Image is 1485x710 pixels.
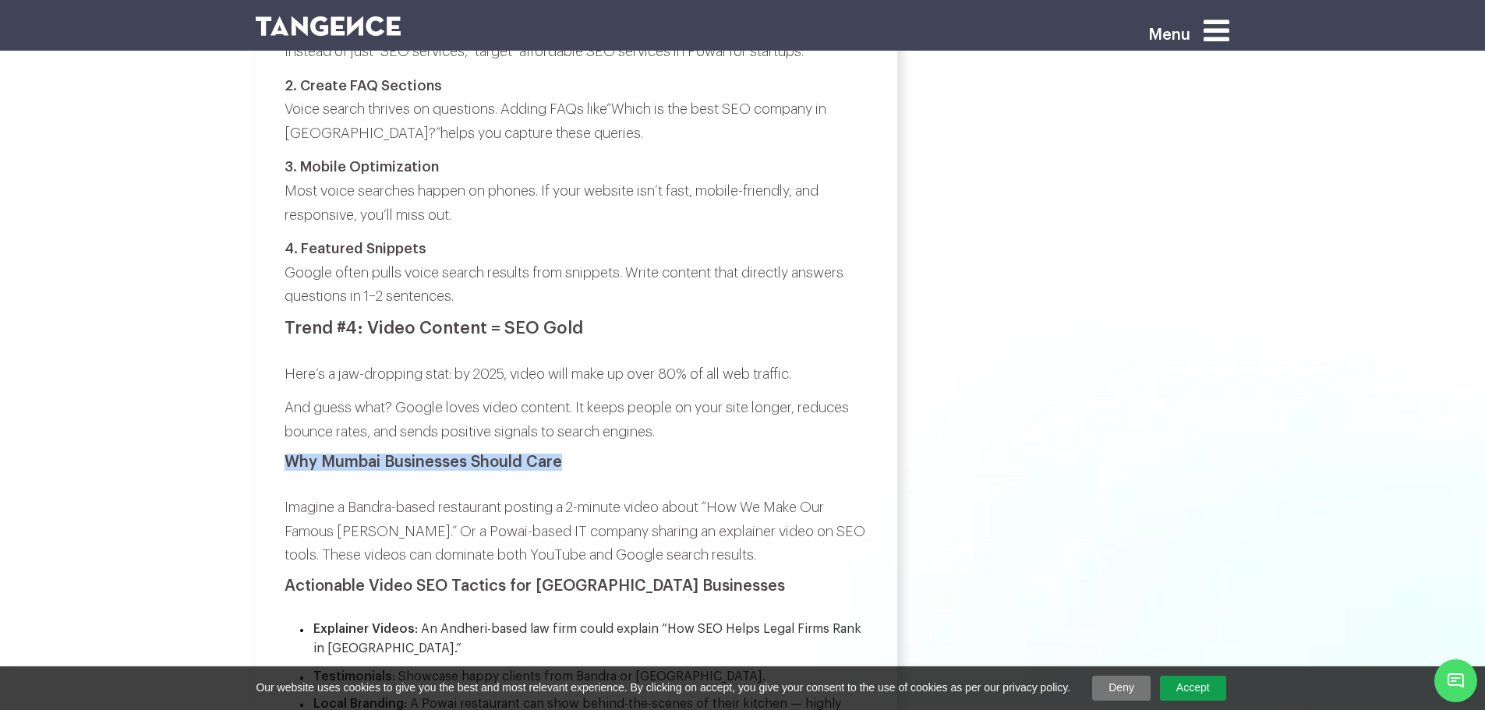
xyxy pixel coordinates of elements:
[313,623,415,635] strong: Explainer Videos
[285,155,868,227] p: Most voice searches happen on phones. If your website isn’t fast, mobile-friendly, and responsive...
[256,16,401,36] img: logo SVG
[285,237,868,309] p: Google often pulls voice search results from snippets. Write content that directly answers questi...
[299,620,868,659] li: : An Andheri-based law firm could explain “How SEO Helps Legal Firms Rank in [GEOGRAPHIC_DATA].”
[285,242,426,256] strong: 4. Featured Snippets
[1160,676,1226,701] a: Accept
[285,578,868,595] h3: Actionable Video SEO Tactics for [GEOGRAPHIC_DATA] Businesses
[285,396,868,443] p: And guess what? Google loves video content. It keeps people on your site longer, reduces bounce r...
[1092,676,1151,701] a: Deny
[285,74,868,146] p: Voice search thrives on questions. Adding FAQs like helps you capture these queries.
[1434,659,1477,702] span: Chat Widget
[285,79,442,93] strong: 2. Create FAQ Sections
[285,160,439,174] strong: 3. Mobile Optimization
[256,680,1070,696] span: Our website uses cookies to give you the best and most relevant experience. By clicking on accept...
[285,454,868,471] h3: Why Mumbai Businesses Should Care
[285,362,868,387] p: Here’s a jaw-dropping stat: by 2025, video will make up over 80% of all web traffic.
[285,319,868,337] h2: Trend #4: Video Content = SEO Gold
[285,496,868,567] p: Imagine a Bandra-based restaurant posting a 2-minute video about “How We Make Our Famous [PERSON_...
